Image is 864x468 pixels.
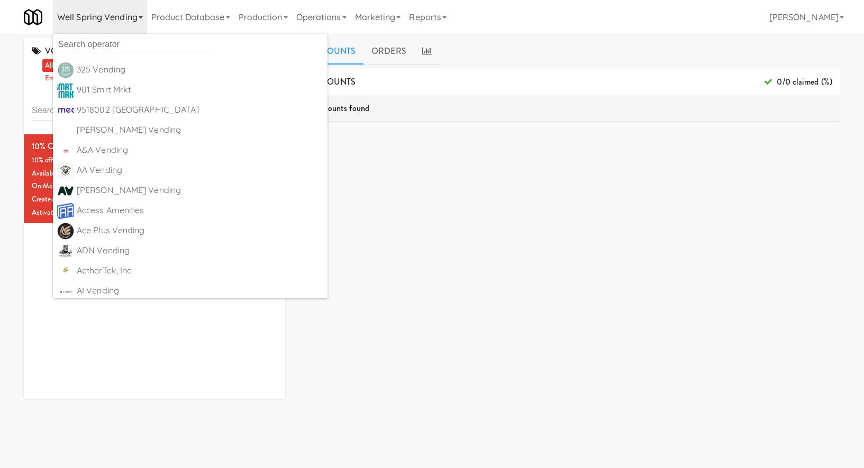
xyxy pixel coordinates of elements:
img: btfbkppilgpqn7n9svkz.png [57,243,74,260]
img: ir0uzeqxfph1lfkm2qud.jpg [57,82,74,99]
span: Mo [43,181,52,191]
div: 325 Vending [77,62,323,78]
div: [PERSON_NAME] Vending [77,122,323,138]
img: fg1tdwzclvcgadomhdtp.png [57,223,74,240]
div: [PERSON_NAME] Vending [77,182,323,198]
div: 0 accounts found [301,95,840,122]
img: ck9lluqwz49r4slbytpm.png [57,283,74,300]
span: Available from [32,168,72,178]
div: 9518002 [GEOGRAPHIC_DATA] [77,102,323,118]
img: ucvciuztr6ofmmudrk1o.png [57,182,74,199]
span: On: [32,181,43,191]
div: AA Vending [77,162,323,178]
img: kgvx9ubdnwdmesdqrgmd.png [57,203,74,219]
div: 10% OFF on Greenvue Apartments [32,139,156,154]
img: Micromart [24,8,42,26]
img: pbzj0xqistzv78rw17gh.jpg [57,102,74,119]
div: 10% off [32,154,277,167]
a: employee gift [42,72,89,85]
div: AI Vending [77,283,323,299]
span: Activated [32,207,81,217]
span: VOUCHERS [32,45,92,57]
img: kbrytollda43ilh6wexs.png [57,62,74,79]
input: Search operator [53,36,212,52]
div: Ace Plus Vending [77,223,323,238]
span: Tu [52,181,59,191]
input: Search vouchers [32,101,277,121]
img: ACwAAAAAAQABAAACADs= [57,122,74,139]
div: 901 Smrt Mrkt [77,82,323,98]
span: 0/0 claimed (%) [764,74,832,90]
div: ADN Vending [77,243,323,259]
div: Access Amenities [77,203,323,218]
img: dcdxvmg3yksh6usvjplj.png [57,162,74,179]
span: ACCOUNTS [309,76,356,88]
div: AetherTek, Inc. [77,263,323,279]
img: wikircranfrz09drhcio.png [57,263,74,280]
img: q2obotf9n3qqirn9vbvw.jpg [57,142,74,159]
a: Accounts [301,38,363,65]
a: ORDERS [363,38,414,65]
span: Created by [32,194,110,204]
div: A&A Vending [77,142,323,158]
a: all [42,59,56,72]
li: Expire10% OFF on Greenvue Apartments10% offforsite:Greenvue Apartments - CoolerAvailable from20:0... [24,134,285,224]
